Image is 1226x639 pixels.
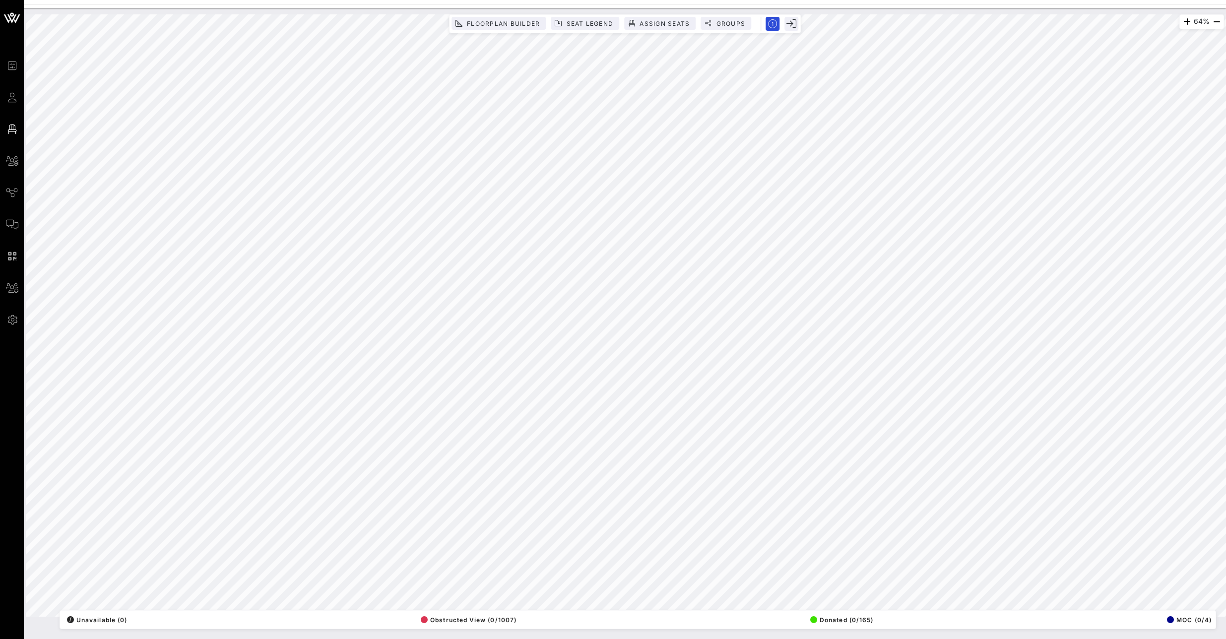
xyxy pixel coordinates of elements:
[701,17,751,30] button: Groups
[67,616,127,624] span: Unavailable (0)
[418,613,516,627] button: Obstructed View (0/1007)
[466,20,540,27] span: Floorplan Builder
[1167,616,1212,624] span: MOC (0/4)
[715,20,745,27] span: Groups
[452,17,546,30] button: Floorplan Builder
[807,613,873,627] button: Donated (0/165)
[64,613,127,627] button: /Unavailable (0)
[67,616,74,623] div: /
[810,616,873,624] span: Donated (0/165)
[421,616,516,624] span: Obstructed View (0/1007)
[1164,613,1212,627] button: MOC (0/4)
[551,17,619,30] button: Seat Legend
[624,17,696,30] button: Assign Seats
[639,20,690,27] span: Assign Seats
[566,20,613,27] span: Seat Legend
[1179,14,1224,29] div: 64%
